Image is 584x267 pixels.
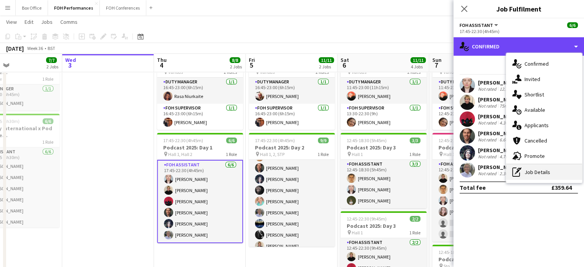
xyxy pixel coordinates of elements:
span: Applicants [524,122,549,129]
app-job-card: 11:45-23:00 (11h15m)2/2Podcast 2025: Day 4 Various2 RolesDuty Manager1/111:45-23:00 (11h15m)[PERS... [432,51,518,130]
app-job-card: 11:45-23:00 (11h15m)2/2Podcast 2025: Day 3 Various2 RolesDuty Manager1/111:45-23:00 (11h15m)[PERS... [341,51,427,130]
span: 2/2 [410,216,420,222]
span: 12:45-22:30 (9h45m) [347,216,387,222]
span: 4 [156,61,167,70]
span: Hall 1, 2, STP [260,151,285,157]
span: 5 [248,61,255,70]
div: [PERSON_NAME] [478,164,519,171]
app-job-card: 12:45-18:30 (5h45m)3/3Podcast 2025: Day 3 Hall 11 RoleFOH Assistant3/312:45-18:30 (5h45m)[PERSON_... [341,133,427,208]
app-card-role: FOH Supervisor1/112:45-23:00 (10h15m)[PERSON_NAME] [432,104,518,130]
span: Sun [432,56,442,63]
div: 2 Jobs [46,64,58,70]
span: 7 [431,61,442,70]
span: 6 [339,61,349,70]
h3: Podcast 2025: Day 4 [432,256,518,263]
app-job-card: 17:45-22:30 (4h45m)6/6Podcast 2025: Day 1 Hall 1, Hall 21 RoleFOH Assistant6/617:45-22:30 (4h45m)... [157,133,243,243]
span: Jobs [41,18,53,25]
app-card-role: FOH Assistant9/917:45-22:30 (4h45m)[PERSON_NAME][PERSON_NAME][PERSON_NAME][PERSON_NAME][PERSON_NA... [249,138,335,254]
button: Box Office [16,0,48,15]
div: [PERSON_NAME] [478,113,519,120]
span: Edit [25,18,33,25]
span: Shortlist [524,91,544,98]
h3: Podcast 2025: Day 3 [341,144,427,151]
app-card-role: FOH Assistant4/612:45-21:30 (8h45m)[PERSON_NAME][PERSON_NAME][PERSON_NAME][PERSON_NAME] [432,160,518,242]
span: 3/3 [410,138,420,143]
div: 2 Jobs [230,64,242,70]
span: 6/6 [43,118,53,124]
span: Confirmed [524,60,549,67]
span: View [6,18,17,25]
span: FOH Assistant [460,22,493,28]
div: Not rated [478,86,498,92]
span: 11/11 [410,57,426,63]
div: 4 Jobs [411,64,425,70]
span: 1 Role [318,151,329,157]
span: 1 Role [409,230,420,235]
app-job-card: 16:45-23:00 (6h15m)2/2Podcast 2025: Day 2 Various2 RolesDuty Manager1/116:45-23:00 (6h15m)[PERSON... [249,51,335,130]
div: 6.6km [498,137,513,143]
div: 2.3km [498,171,513,176]
div: 75m [498,103,510,109]
span: Wed [65,56,76,63]
a: Jobs [38,17,56,27]
button: FOH Conferences [100,0,146,15]
a: Comms [57,17,81,27]
div: Job Details [506,164,582,180]
app-card-role: FOH Supervisor1/113:30-22:30 (9h)[PERSON_NAME] [341,104,427,130]
h3: Podcast 2025: Day 1 [157,144,243,151]
app-job-card: 16:45-23:00 (6h15m)2/2Podcast 2025: Day 1 Various2 RolesDuty Manager1/116:45-23:00 (6h15m)Rasa Ni... [157,51,243,130]
app-card-role: FOH Supervisor1/116:45-23:00 (6h15m)[PERSON_NAME] [157,104,243,130]
span: Hall 1 [352,230,363,235]
span: 12:45-18:30 (5h45m) [347,138,387,143]
div: [PERSON_NAME] [478,130,519,137]
app-card-role: Duty Manager1/111:45-23:00 (11h15m)[PERSON_NAME] [432,78,518,104]
div: 4.7km [498,154,513,159]
div: [PERSON_NAME] [478,79,519,86]
span: 12:45-21:30 (8h45m) [438,138,478,143]
span: 8/8 [230,57,240,63]
div: Confirmed [453,37,584,56]
span: Cancelled [524,137,547,144]
span: Hall 1 [443,151,455,157]
span: 12:45-18:30 (5h45m) [438,249,478,255]
div: 12:45-21:30 (8h45m)4/6Podcast 2025: Day 4 Hall 11 RoleFOH Assistant4/612:45-21:30 (8h45m)[PERSON_... [432,133,518,242]
span: Invited [524,76,540,83]
span: 9/9 [318,138,329,143]
div: 17:45-22:30 (4h45m) [460,28,578,34]
span: 17:45-22:30 (4h45m) [163,138,203,143]
app-job-card: 17:45-22:30 (4h45m)9/9Podcast 2025: Day 2 Hall 1, 2, STP1 RoleFOH Assistant9/917:45-22:30 (4h45m)... [249,133,335,247]
div: Not rated [478,154,498,159]
a: View [3,17,20,27]
span: Sat [341,56,349,63]
span: 1 Role [226,151,237,157]
span: 6/6 [567,22,578,28]
span: 11/11 [319,57,334,63]
app-card-role: FOH Assistant6/617:45-22:30 (4h45m)[PERSON_NAME][PERSON_NAME][PERSON_NAME][PERSON_NAME][PERSON_NA... [157,160,243,243]
app-card-role: FOH Supervisor1/116:45-23:00 (6h15m)[PERSON_NAME] [249,104,335,130]
span: Available [524,106,545,113]
app-card-role: FOH Assistant3/312:45-18:30 (5h45m)[PERSON_NAME][PERSON_NAME][PERSON_NAME] [341,160,427,208]
span: 7/7 [46,57,57,63]
h3: Podcast 2025: Day 4 [432,144,518,151]
span: Comms [60,18,78,25]
span: 1 Role [42,76,53,82]
app-card-role: Duty Manager1/111:45-23:00 (11h15m)[PERSON_NAME] [341,78,427,104]
div: 12.7km [498,86,515,92]
div: Not rated [478,120,498,126]
app-card-role: Duty Manager1/116:45-23:00 (6h15m)[PERSON_NAME] [249,78,335,104]
span: Promote [524,153,545,159]
span: 3 [64,61,76,70]
span: 6/6 [226,138,237,143]
div: 2 Jobs [319,64,334,70]
div: [DATE] [6,45,24,52]
span: Hall 1 [352,151,363,157]
span: Thu [157,56,167,63]
span: 1 Role [42,139,53,145]
button: FOH Assistant [460,22,499,28]
div: £359.64 [551,184,572,191]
